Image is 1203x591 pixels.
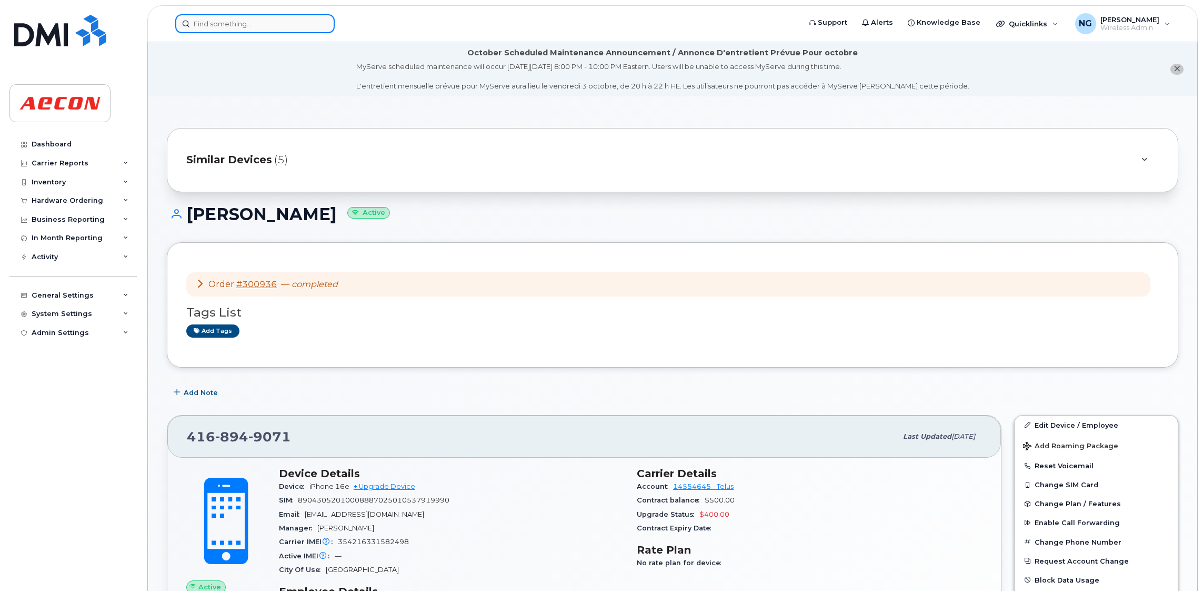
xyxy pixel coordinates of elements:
[335,552,342,560] span: —
[705,496,735,504] span: $500.00
[467,47,858,58] div: October Scheduled Maintenance Announcement / Annonce D'entretient Prévue Pour octobre
[637,544,982,556] h3: Rate Plan
[309,482,349,490] span: iPhone 16e
[1015,475,1178,494] button: Change SIM Card
[317,524,374,532] span: [PERSON_NAME]
[673,482,734,490] a: 14554645 - Telus
[1170,64,1184,75] button: close notification
[338,538,409,546] span: 354216331582498
[354,482,415,490] a: + Upgrade Device
[186,324,239,338] a: Add tags
[637,559,726,567] span: No rate plan for device
[637,496,705,504] span: Contract balance
[236,279,277,289] a: #300936
[637,482,673,490] span: Account
[279,524,317,532] span: Manager
[248,429,291,445] span: 9071
[187,429,291,445] span: 416
[279,538,338,546] span: Carrier IMEI
[1015,456,1178,475] button: Reset Voicemail
[186,152,272,168] span: Similar Devices
[903,432,951,440] span: Last updated
[1015,570,1178,589] button: Block Data Usage
[951,432,975,440] span: [DATE]
[1035,500,1121,508] span: Change Plan / Features
[298,496,449,504] span: 89043052010008887025010537919990
[1015,494,1178,513] button: Change Plan / Features
[208,279,234,289] span: Order
[215,429,248,445] span: 894
[326,566,399,574] span: [GEOGRAPHIC_DATA]
[279,482,309,490] span: Device
[281,279,338,289] span: —
[279,552,335,560] span: Active IMEI
[186,306,1159,319] h3: Tags List
[356,62,969,91] div: MyServe scheduled maintenance will occur [DATE][DATE] 8:00 PM - 10:00 PM Eastern. Users will be u...
[1015,533,1178,551] button: Change Phone Number
[274,152,288,168] span: (5)
[292,279,338,289] em: completed
[1015,551,1178,570] button: Request Account Change
[279,566,326,574] span: City Of Use
[637,524,716,532] span: Contract Expiry Date
[1015,435,1178,456] button: Add Roaming Package
[1015,416,1178,435] a: Edit Device / Employee
[637,510,699,518] span: Upgrade Status
[184,388,218,398] span: Add Note
[1015,513,1178,532] button: Enable Call Forwarding
[1023,442,1118,452] span: Add Roaming Package
[1035,519,1120,527] span: Enable Call Forwarding
[699,510,729,518] span: $400.00
[347,207,390,219] small: Active
[279,467,624,480] h3: Device Details
[167,205,1178,223] h1: [PERSON_NAME]
[279,496,298,504] span: SIM
[637,467,982,480] h3: Carrier Details
[279,510,305,518] span: Email
[305,510,424,518] span: [EMAIL_ADDRESS][DOMAIN_NAME]
[167,383,227,402] button: Add Note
